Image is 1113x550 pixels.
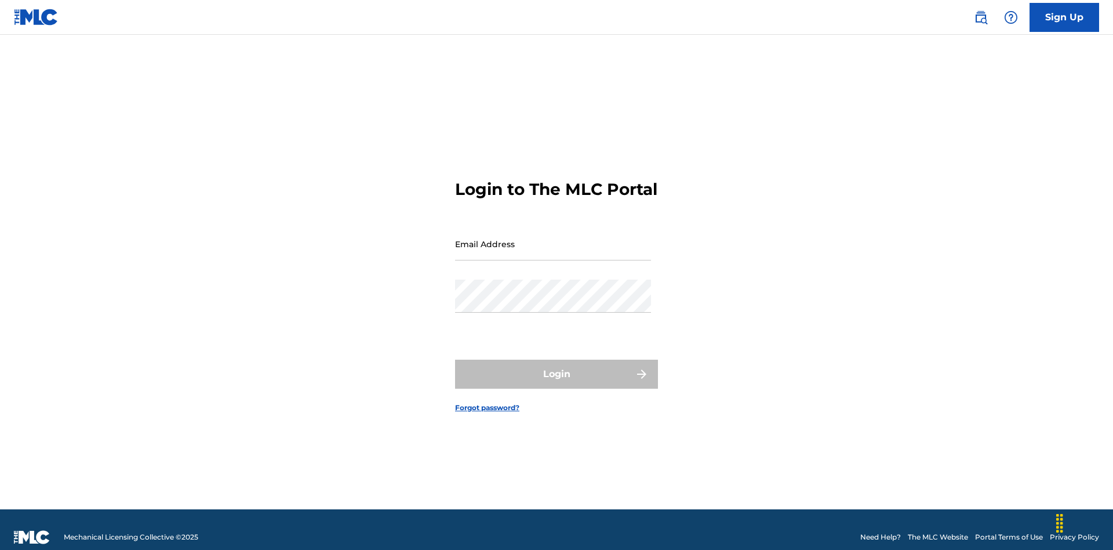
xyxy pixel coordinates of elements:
img: logo [14,530,50,544]
a: Need Help? [860,532,901,542]
a: Forgot password? [455,403,519,413]
div: Drag [1050,506,1069,541]
a: Public Search [969,6,992,29]
div: Help [999,6,1023,29]
img: help [1004,10,1018,24]
a: Portal Terms of Use [975,532,1043,542]
span: Mechanical Licensing Collective © 2025 [64,532,198,542]
h3: Login to The MLC Portal [455,179,657,200]
a: Sign Up [1030,3,1099,32]
iframe: Chat Widget [1055,494,1113,550]
img: search [974,10,988,24]
img: MLC Logo [14,9,59,26]
a: Privacy Policy [1050,532,1099,542]
a: The MLC Website [908,532,968,542]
